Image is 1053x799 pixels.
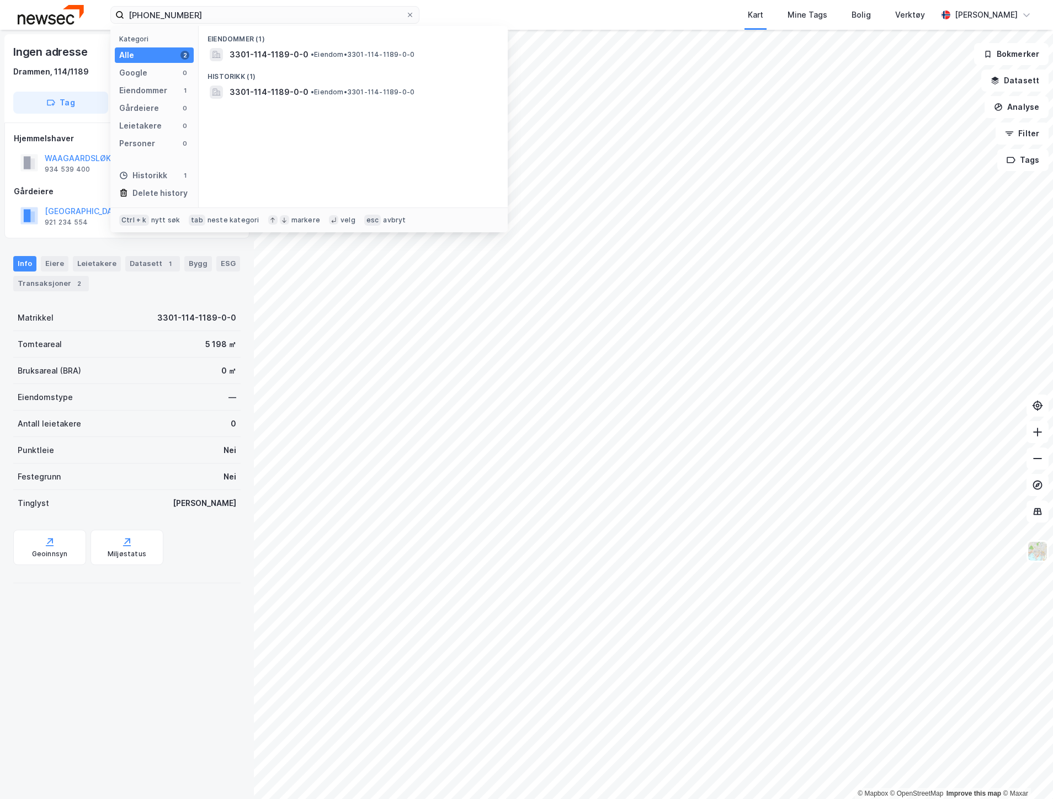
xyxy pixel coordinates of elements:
div: 3301-114-1189-0-0 [157,311,236,324]
div: Historikk [119,169,167,182]
button: Bokmerker [974,43,1049,65]
img: Z [1027,541,1048,562]
div: Verktøy [895,8,925,22]
div: 1 [164,258,175,269]
span: 3301-114-1189-0-0 [230,86,309,99]
div: Ctrl + k [119,215,149,226]
div: [PERSON_NAME] [955,8,1018,22]
div: Gårdeiere [14,185,240,198]
div: Gårdeiere [119,102,159,115]
button: Filter [996,122,1049,145]
span: 3301-114-1189-0-0 [230,48,309,61]
a: Mapbox [858,790,888,797]
div: 0 [180,104,189,113]
div: Leietakere [73,256,121,271]
div: Alle [119,49,134,62]
div: Eiere [41,256,68,271]
iframe: Chat Widget [998,746,1053,799]
div: Eiendomstype [18,391,73,404]
div: 0 [180,139,189,148]
div: Tomteareal [18,338,62,351]
div: Tinglyst [18,497,49,510]
div: Google [119,66,147,79]
div: Ingen adresse [13,43,89,61]
div: 921 234 554 [45,218,88,227]
div: Info [13,256,36,271]
div: Nei [224,444,236,457]
input: Søk på adresse, matrikkel, gårdeiere, leietakere eller personer [124,7,406,23]
div: Eiendommer [119,84,167,97]
button: Tags [997,149,1049,171]
div: 0 ㎡ [221,364,236,377]
div: Drammen, 114/1189 [13,65,89,78]
div: [PERSON_NAME] [173,497,236,510]
div: ESG [216,256,240,271]
div: neste kategori [208,216,259,225]
div: Antall leietakere [18,417,81,430]
div: Hjemmelshaver [14,132,240,145]
button: Datasett [981,70,1049,92]
button: Analyse [985,96,1049,118]
span: Eiendom • 3301-114-1189-0-0 [311,50,414,59]
button: Tag [13,92,108,114]
div: Bolig [852,8,871,22]
div: Kontrollprogram for chat [998,746,1053,799]
div: 2 [180,51,189,60]
div: esc [364,215,381,226]
div: Punktleie [18,444,54,457]
div: Delete history [132,187,188,200]
a: OpenStreetMap [890,790,944,797]
div: — [228,391,236,404]
div: Bruksareal (BRA) [18,364,81,377]
div: 934 539 400 [45,165,90,174]
div: 0 [231,417,236,430]
a: Improve this map [946,790,1001,797]
div: Personer [119,137,155,150]
div: Eiendommer (1) [199,26,508,46]
div: 2 [73,278,84,289]
div: 0 [180,68,189,77]
span: • [311,50,314,58]
div: 1 [180,86,189,95]
div: avbryt [383,216,406,225]
div: Nei [224,470,236,483]
div: Transaksjoner [13,276,89,291]
div: tab [189,215,205,226]
div: 5 198 ㎡ [205,338,236,351]
span: • [311,88,314,96]
div: Miljøstatus [108,550,146,558]
div: markere [291,216,320,225]
div: Mine Tags [788,8,827,22]
div: Matrikkel [18,311,54,324]
div: Kategori [119,35,194,43]
div: Bygg [184,256,212,271]
div: velg [341,216,355,225]
div: Geoinnsyn [32,550,68,558]
div: nytt søk [151,216,180,225]
div: Datasett [125,256,180,271]
div: Kart [748,8,763,22]
div: 0 [180,121,189,130]
div: Historikk (1) [199,63,508,83]
img: newsec-logo.f6e21ccffca1b3a03d2d.png [18,5,84,24]
span: Eiendom • 3301-114-1189-0-0 [311,88,414,97]
div: 1 [180,171,189,180]
div: Festegrunn [18,470,61,483]
div: Leietakere [119,119,162,132]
